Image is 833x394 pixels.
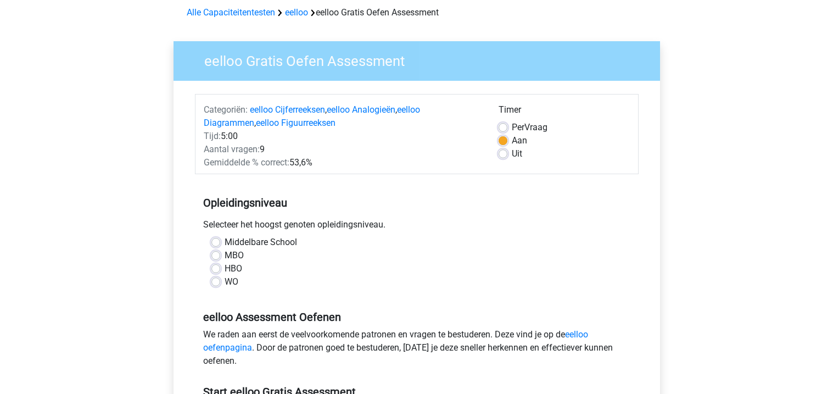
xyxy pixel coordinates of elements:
div: Selecteer het hoogst genoten opleidingsniveau. [195,218,639,236]
span: Per [512,122,524,132]
span: Categoriën: [204,104,248,115]
label: WO [225,275,238,288]
a: Alle Capaciteitentesten [187,7,275,18]
div: , , , [195,103,490,130]
a: eelloo Cijferreeksen [250,104,325,115]
h5: eelloo Assessment Oefenen [203,310,630,324]
div: We raden aan eerst de veelvoorkomende patronen en vragen te bestuderen. Deze vind je op de . Door... [195,328,639,372]
label: MBO [225,249,244,262]
div: 9 [195,143,490,156]
label: Middelbare School [225,236,297,249]
a: eelloo [285,7,308,18]
span: Aantal vragen: [204,144,260,154]
label: Vraag [512,121,547,134]
div: Timer [499,103,630,121]
div: 53,6% [195,156,490,169]
label: Aan [512,134,527,147]
div: 5:00 [195,130,490,143]
span: Tijd: [204,131,221,141]
a: eelloo Analogieën [327,104,395,115]
label: Uit [512,147,522,160]
label: HBO [225,262,242,275]
div: eelloo Gratis Oefen Assessment [182,6,651,19]
span: Gemiddelde % correct: [204,157,289,168]
a: eelloo Figuurreeksen [256,118,336,128]
h3: eelloo Gratis Oefen Assessment [191,48,652,70]
h5: Opleidingsniveau [203,192,630,214]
